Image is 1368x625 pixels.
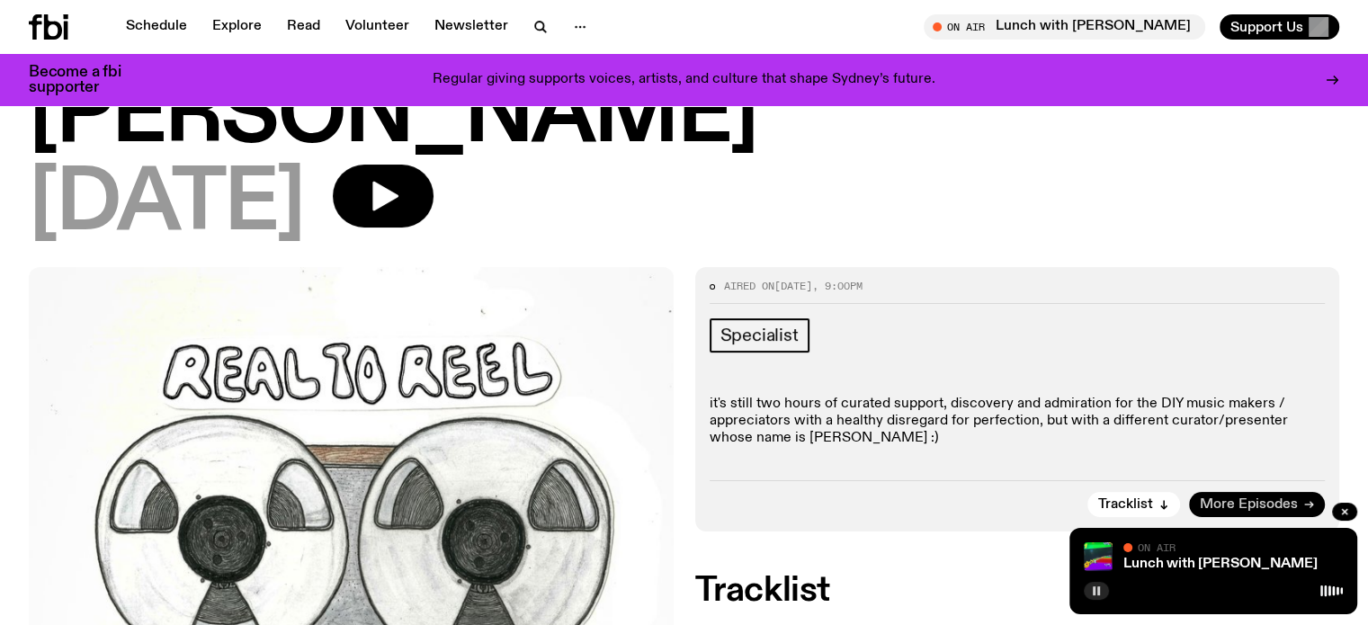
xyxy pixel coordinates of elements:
[29,165,304,246] span: [DATE]
[1138,541,1176,553] span: On Air
[201,14,273,40] a: Explore
[1098,498,1153,512] span: Tracklist
[1200,498,1298,512] span: More Episodes
[1220,14,1339,40] button: Support Us
[774,279,812,293] span: [DATE]
[710,318,809,353] a: Specialist
[695,575,1340,607] h2: Tracklist
[1087,492,1180,517] button: Tracklist
[424,14,519,40] a: Newsletter
[335,14,420,40] a: Volunteer
[924,14,1205,40] button: On AirLunch with [PERSON_NAME]
[276,14,331,40] a: Read
[29,65,144,95] h3: Become a fbi supporter
[812,279,863,293] span: , 9:00pm
[720,326,799,345] span: Specialist
[710,396,1326,448] p: it's still two hours of curated support, discovery and admiration for the DIY music makers / appr...
[1189,492,1325,517] a: More Episodes
[433,72,935,88] p: Regular giving supports voices, artists, and culture that shape Sydney’s future.
[724,279,774,293] span: Aired on
[1230,19,1303,35] span: Support Us
[115,14,198,40] a: Schedule
[1123,557,1318,571] a: Lunch with [PERSON_NAME]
